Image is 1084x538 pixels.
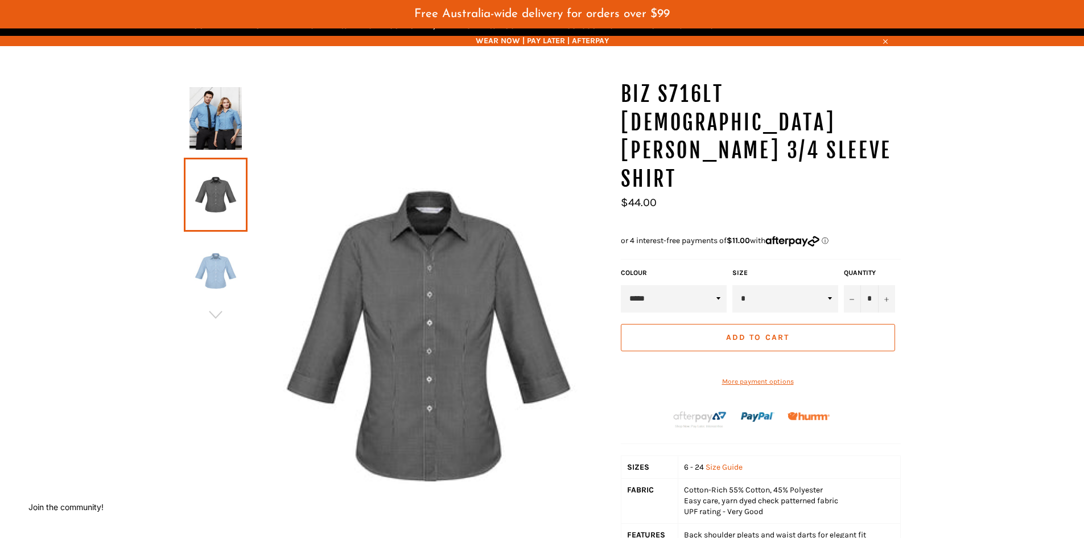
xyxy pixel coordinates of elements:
[741,400,774,434] img: paypal.png
[189,87,242,150] img: BIZ S716LT Ladies Ellison 3/4 Sleeve Shirt - Workin' Gear
[28,502,104,512] button: Join the community!
[621,324,895,351] button: Add to Cart
[621,196,657,209] span: $44.00
[672,410,728,429] img: Afterpay-Logo-on-dark-bg_large.png
[878,285,895,313] button: Increase item quantity by one
[621,80,901,193] h1: BIZ S716LT [DEMOGRAPHIC_DATA] [PERSON_NAME] 3/4 Sleeve Shirt
[684,495,894,506] div: Easy care, yarn dyed check patterned fabric
[184,35,901,46] span: WEAR NOW | PAY LATER | AFTERPAY
[844,285,861,313] button: Reduce item quantity by one
[684,462,894,473] div: 6 - 24
[732,268,838,278] label: Size
[621,377,895,387] a: More payment options
[414,8,670,20] span: Free Australia-wide delivery for orders over $99
[706,462,743,472] a: Size Guide
[189,240,242,302] img: BIZ S716LT Ladies Ellison 3/4 Sleeve Shirt - Workin' Gear
[621,455,678,478] th: SIZES
[844,268,895,278] label: Quantity
[621,478,678,523] th: FABRIC
[684,484,894,495] div: Cotton-Rich 55% Cotton, 45% Polyester
[726,332,789,342] span: Add to Cart
[621,268,727,278] label: COLOUR
[788,412,830,421] img: Humm_core_logo_RGB-01_300x60px_small_195d8312-4386-4de7-b182-0ef9b6303a37.png
[684,506,894,517] div: UPF rating - Very Good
